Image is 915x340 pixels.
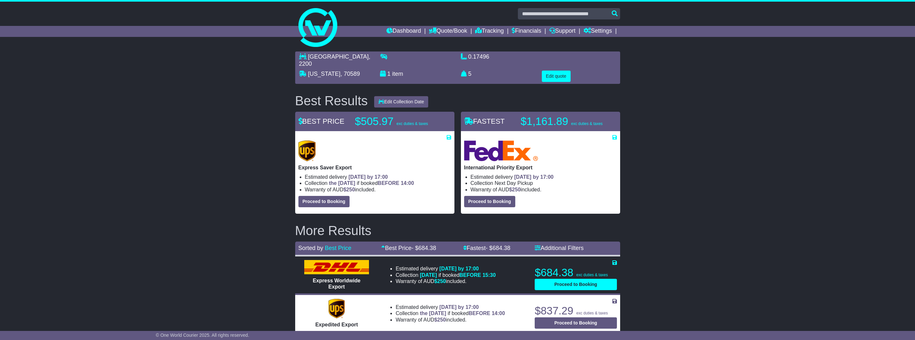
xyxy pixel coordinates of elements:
[295,223,620,238] h2: More Results
[521,115,603,128] p: $1,161.89
[374,96,428,108] button: Edit Collection Date
[542,71,571,82] button: Edit quote
[396,266,496,272] li: Estimated delivery
[493,245,510,251] span: 684.38
[392,71,403,77] span: item
[495,180,533,186] span: Next Day Pickup
[512,187,521,192] span: 250
[471,174,617,180] li: Estimated delivery
[535,317,617,329] button: Proceed to Booking
[298,141,316,161] img: UPS (new): Express Saver Export
[329,299,345,318] img: UPS (new): Expedited Export
[584,26,612,37] a: Settings
[469,311,490,316] span: BEFORE
[471,180,617,186] li: Collection
[346,187,355,192] span: 250
[549,26,575,37] a: Support
[387,71,391,77] span: 1
[313,278,360,289] span: Express Worldwide Export
[471,187,617,193] li: Warranty of AUD included.
[340,71,360,77] span: , 70589
[349,174,388,180] span: [DATE] by 17:00
[292,94,371,108] div: Best Results
[298,117,344,125] span: BEST PRICE
[492,311,505,316] span: 14:00
[514,174,554,180] span: [DATE] by 17:00
[460,272,481,278] span: BEFORE
[535,245,584,251] a: Additional Filters
[464,141,538,161] img: FedEx Express: International Priority Export
[535,304,617,317] p: $837.29
[483,272,496,278] span: 15:30
[305,187,451,193] li: Warranty of AUD included.
[396,272,496,278] li: Collection
[420,272,496,278] span: if booked
[396,121,428,126] span: exc duties & taxes
[434,317,446,323] span: $
[308,53,369,60] span: [GEOGRAPHIC_DATA]
[308,71,340,77] span: [US_STATE]
[420,272,437,278] span: [DATE]
[576,273,608,277] span: exc duties & taxes
[343,187,355,192] span: $
[325,245,351,251] a: Best Price
[401,180,414,186] span: 14:00
[396,310,505,316] li: Collection
[418,245,436,251] span: 684.38
[411,245,436,251] span: - $
[299,53,370,67] span: , 2200
[434,278,446,284] span: $
[156,333,249,338] span: © One World Courier 2025. All rights reserved.
[437,278,446,284] span: 250
[298,245,323,251] span: Sorted by
[378,180,399,186] span: BEFORE
[396,304,505,310] li: Estimated delivery
[464,196,515,207] button: Proceed to Booking
[464,164,617,171] p: International Priority Export
[571,121,602,126] span: exc duties & taxes
[381,245,436,251] a: Best Price- $684.38
[475,26,504,37] a: Tracking
[440,266,479,271] span: [DATE] by 17:00
[355,115,436,128] p: $505.97
[298,196,350,207] button: Proceed to Booking
[464,117,505,125] span: FASTEST
[576,311,608,315] span: exc duties & taxes
[315,322,358,327] span: Expedited Export
[512,26,541,37] a: Financials
[509,187,521,192] span: $
[396,317,505,323] li: Warranty of AUD included.
[535,279,617,290] button: Proceed to Booking
[420,311,505,316] span: if booked
[437,317,446,323] span: 250
[486,245,510,251] span: - $
[305,180,451,186] li: Collection
[429,26,467,37] a: Quote/Book
[329,180,414,186] span: if booked
[304,260,369,274] img: DHL: Express Worldwide Export
[329,180,355,186] span: the [DATE]
[440,304,479,310] span: [DATE] by 17:00
[396,278,496,284] li: Warranty of AUD included.
[468,71,472,77] span: 5
[305,174,451,180] li: Estimated delivery
[535,266,617,279] p: $684.38
[463,245,510,251] a: Fastest- $684.38
[420,311,446,316] span: the [DATE]
[386,26,421,37] a: Dashboard
[468,53,489,60] span: 0.17496
[298,164,451,171] p: Express Saver Export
